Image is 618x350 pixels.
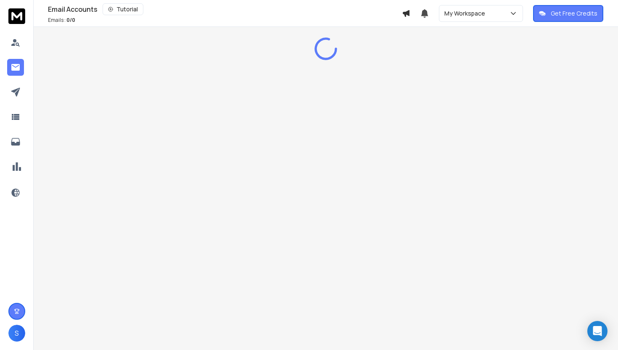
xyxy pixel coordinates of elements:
p: Get Free Credits [551,9,597,18]
p: My Workspace [444,9,489,18]
button: S [8,325,25,342]
p: Emails : [48,17,75,24]
button: Tutorial [103,3,143,15]
div: Email Accounts [48,3,402,15]
span: 0 / 0 [66,16,75,24]
div: Open Intercom Messenger [587,321,607,341]
button: Get Free Credits [533,5,603,22]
